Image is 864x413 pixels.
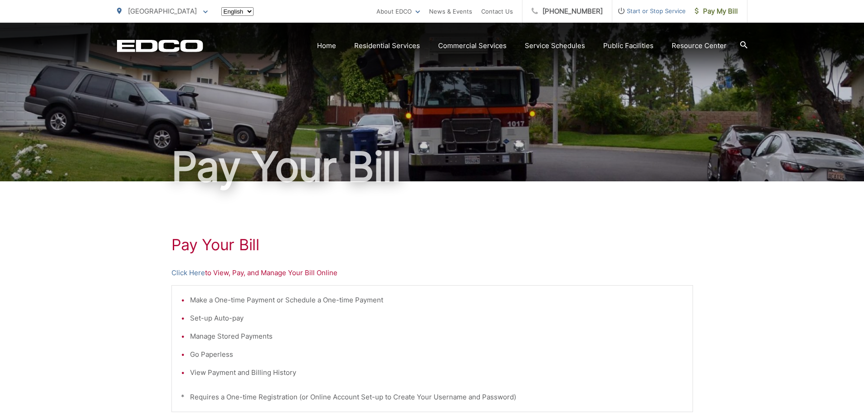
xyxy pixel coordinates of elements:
[317,40,336,51] a: Home
[171,267,205,278] a: Click Here
[376,6,420,17] a: About EDCO
[672,40,727,51] a: Resource Center
[429,6,472,17] a: News & Events
[221,7,254,16] select: Select a language
[695,6,738,17] span: Pay My Bill
[190,313,683,324] li: Set-up Auto-pay
[171,236,693,254] h1: Pay Your Bill
[117,39,203,52] a: EDCD logo. Return to the homepage.
[603,40,654,51] a: Public Facilities
[128,7,197,15] span: [GEOGRAPHIC_DATA]
[181,392,683,403] p: * Requires a One-time Registration (or Online Account Set-up to Create Your Username and Password)
[190,295,683,306] li: Make a One-time Payment or Schedule a One-time Payment
[190,367,683,378] li: View Payment and Billing History
[354,40,420,51] a: Residential Services
[171,267,693,278] p: to View, Pay, and Manage Your Bill Online
[525,40,585,51] a: Service Schedules
[190,349,683,360] li: Go Paperless
[117,144,747,189] h1: Pay Your Bill
[190,331,683,342] li: Manage Stored Payments
[481,6,513,17] a: Contact Us
[438,40,507,51] a: Commercial Services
